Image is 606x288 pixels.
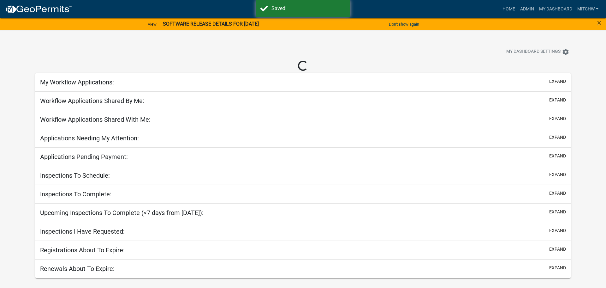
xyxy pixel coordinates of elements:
button: expand [549,265,566,271]
a: mitchw [575,3,601,15]
button: expand [549,97,566,103]
h5: Registrations About To Expire: [40,246,125,254]
a: My Dashboard [537,3,575,15]
button: expand [549,134,566,141]
button: expand [549,115,566,122]
button: My Dashboard Settingssettings [501,46,574,58]
span: My Dashboard Settings [506,48,561,56]
button: expand [549,227,566,234]
div: Saved! [271,5,346,12]
h5: Inspections I Have Requested: [40,228,125,235]
a: View [145,19,159,29]
strong: SOFTWARE RELEASE DETAILS FOR [DATE] [163,21,259,27]
button: expand [549,246,566,253]
a: Admin [518,3,537,15]
h5: Applications Needing My Attention: [40,134,139,142]
h5: Workflow Applications Shared By Me: [40,97,144,105]
a: Home [500,3,518,15]
h5: Upcoming Inspections To Complete (<7 days from [DATE]): [40,209,204,217]
h5: Inspections To Complete: [40,190,111,198]
button: expand [549,153,566,159]
span: × [597,18,601,27]
button: expand [549,190,566,197]
h5: Inspections To Schedule: [40,172,110,179]
h5: Workflow Applications Shared With Me: [40,116,151,123]
button: expand [549,209,566,215]
h5: My Workflow Applications: [40,78,114,86]
button: expand [549,171,566,178]
h5: Renewals About To Expire: [40,265,115,273]
i: settings [562,48,569,56]
h5: Applications Pending Payment: [40,153,128,161]
button: Close [597,19,601,27]
button: expand [549,78,566,85]
button: Don't show again [386,19,422,29]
